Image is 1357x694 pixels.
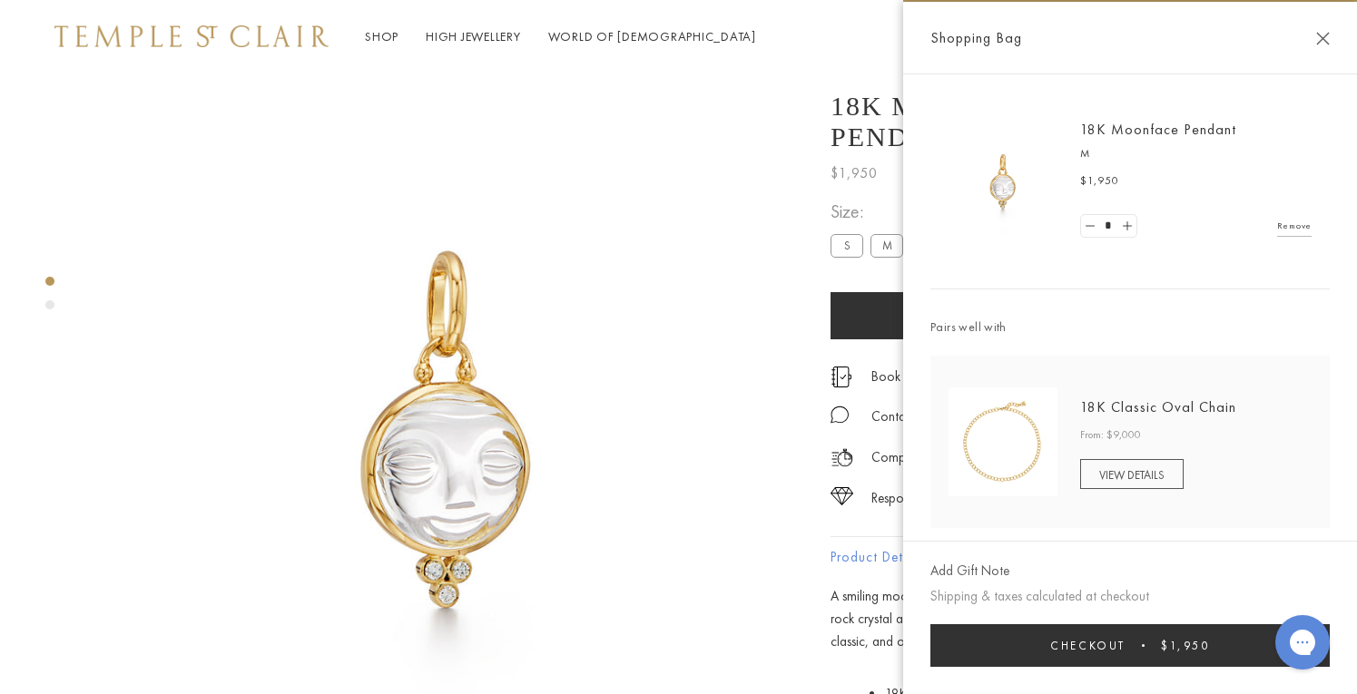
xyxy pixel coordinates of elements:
[45,272,54,324] div: Product gallery navigation
[1099,467,1165,483] span: VIEW DETAILS
[1316,32,1330,45] button: Close Shopping Bag
[831,367,852,387] img: icon_appointment.svg
[1081,215,1099,238] a: Set quantity to 0
[831,197,950,227] span: Size:
[1080,459,1184,489] a: VIEW DETAILS
[365,25,756,48] nav: Main navigation
[54,25,329,47] img: Temple St. Clair
[831,161,878,185] span: $1,950
[831,585,1303,652] p: A smiling moonface is perfect for those who love the night sky. Featuring finely polished rock cr...
[1080,172,1119,191] span: $1,950
[871,487,986,510] div: Responsible Sourcing
[1117,215,1136,238] a: Set quantity to 2
[831,537,1303,578] button: Product Details
[831,234,863,257] label: S
[1277,216,1312,236] a: Remove
[930,560,1009,582] button: Add Gift Note
[1080,120,1236,139] a: 18K Moonface Pendant
[831,446,853,469] img: icon_delivery.svg
[1161,638,1210,653] span: $1,950
[831,292,1241,339] button: Add to bag
[1080,426,1141,445] span: From: $9,000
[930,317,1330,337] span: Pairs well with
[871,446,1066,469] p: Complimentary Delivery and Returns
[1080,145,1312,163] p: M
[949,387,1057,496] img: N88865-OV18
[365,28,398,44] a: ShopShop
[1266,609,1339,676] iframe: Gorgias live chat messenger
[1050,638,1126,653] span: Checkout
[870,234,903,257] label: M
[930,624,1330,667] button: Checkout $1,950
[426,28,521,44] a: High JewelleryHigh Jewellery
[930,26,1022,50] span: Shopping Bag
[548,28,756,44] a: World of [DEMOGRAPHIC_DATA]World of [DEMOGRAPHIC_DATA]
[1080,397,1236,416] a: 18K Classic Oval Chain
[871,406,1005,428] div: Contact an Ambassador
[831,91,1303,152] h1: 18K Medium Moonface Pendant
[831,406,849,424] img: MessageIcon-01_2.svg
[930,585,1330,608] p: Shipping & taxes calculated at checkout
[949,127,1057,236] img: P71852-CRMNFC15
[871,367,991,386] a: Book an Appointment
[831,487,853,505] img: icon_sourcing.svg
